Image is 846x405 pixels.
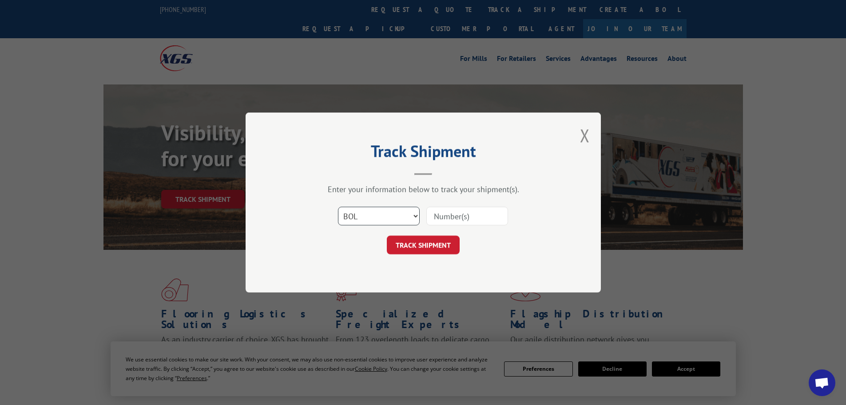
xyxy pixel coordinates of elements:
input: Number(s) [426,207,508,225]
button: TRACK SHIPMENT [387,236,460,254]
button: Close modal [580,124,590,147]
div: Enter your information below to track your shipment(s). [290,184,556,194]
a: Open chat [809,369,835,396]
h2: Track Shipment [290,145,556,162]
